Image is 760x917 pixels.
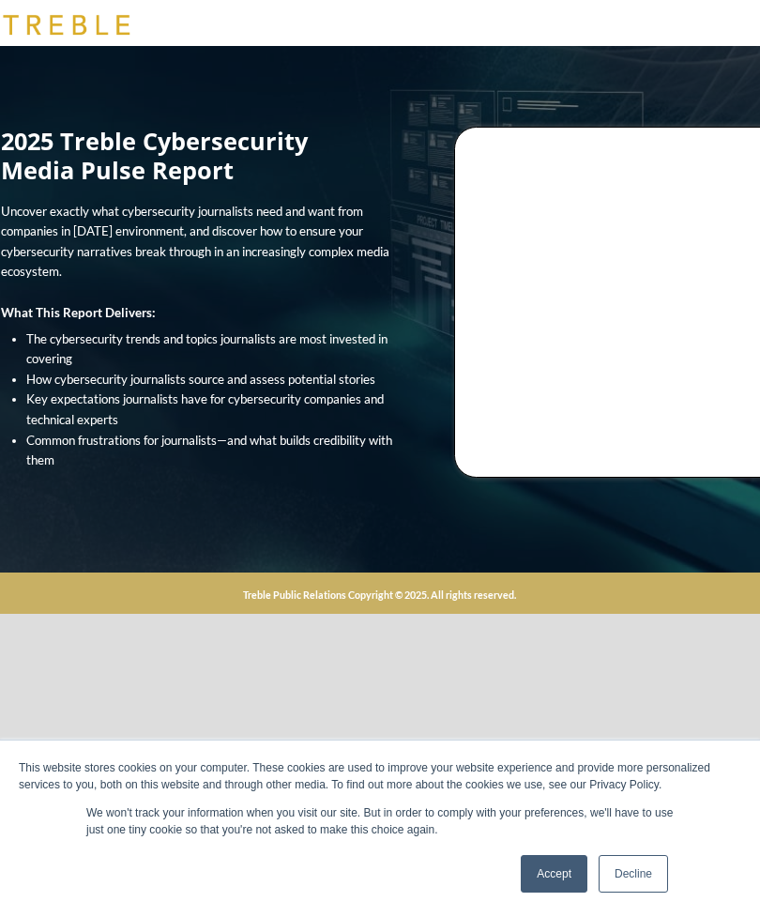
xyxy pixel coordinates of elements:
span: 2025 Treble Cybersecurity Media Pulse Report [1,125,308,186]
p: We won't track your information when you visit our site. But in order to comply with your prefere... [86,804,674,838]
span: Key expectations journalists have for cybersecurity companies and technical experts [26,391,384,427]
strong: Treble Public Relations Copyright © 2025. All rights reserved. [243,588,516,601]
span: How cybersecurity journalists source and assess potential stories [26,372,375,387]
span: Uncover exactly what cybersecurity journalists need and want from companies in [DATE] environment... [1,204,389,280]
strong: What This Report Delivers: [1,305,156,320]
span: The cybersecurity trends and topics journalists are most invested in covering [26,331,388,367]
div: This website stores cookies on your computer. These cookies are used to improve your website expe... [19,759,741,793]
a: Decline [599,855,668,893]
span: Common frustrations for journalists—and what builds credibility with them [26,433,392,468]
a: Accept [521,855,587,893]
